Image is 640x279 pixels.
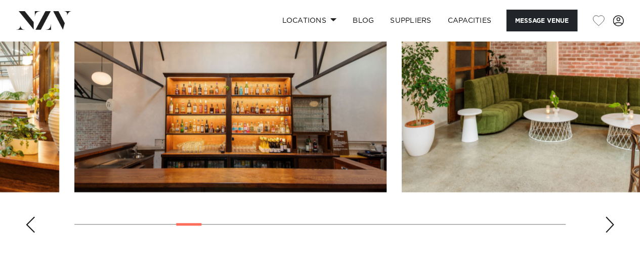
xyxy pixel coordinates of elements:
a: Capacities [440,10,500,31]
button: Message Venue [506,10,577,31]
a: SUPPLIERS [382,10,439,31]
a: Locations [274,10,345,31]
img: nzv-logo.png [16,11,71,29]
a: BLOG [345,10,382,31]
